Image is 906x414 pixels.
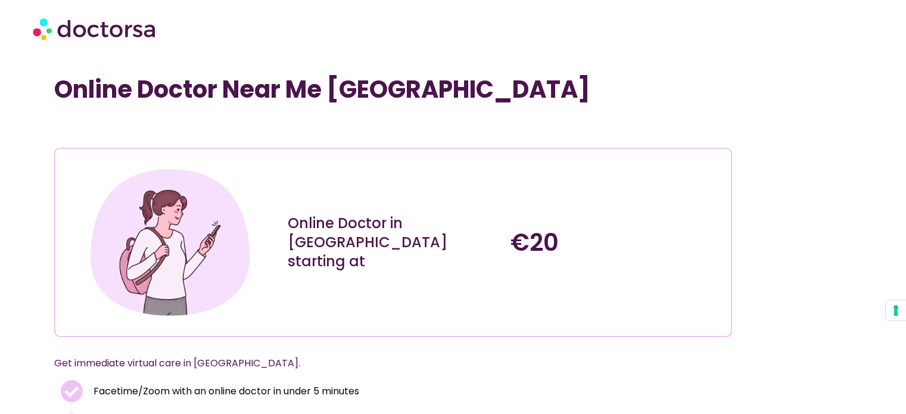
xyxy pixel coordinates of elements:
button: Your consent preferences for tracking technologies [886,300,906,320]
iframe: Customer reviews powered by Trustpilot [60,122,239,136]
p: Get immediate virtual care in [GEOGRAPHIC_DATA]. [54,355,703,372]
span: Facetime/Zoom with an online doctor in under 5 minutes [91,383,359,400]
h4: €20 [510,228,722,257]
img: Illustration depicting a young woman in a casual outfit, engaged with her smartphone. She has a p... [86,158,255,327]
div: Online Doctor in [GEOGRAPHIC_DATA] starting at [288,214,499,271]
h1: Online Doctor Near Me [GEOGRAPHIC_DATA] [54,75,732,104]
